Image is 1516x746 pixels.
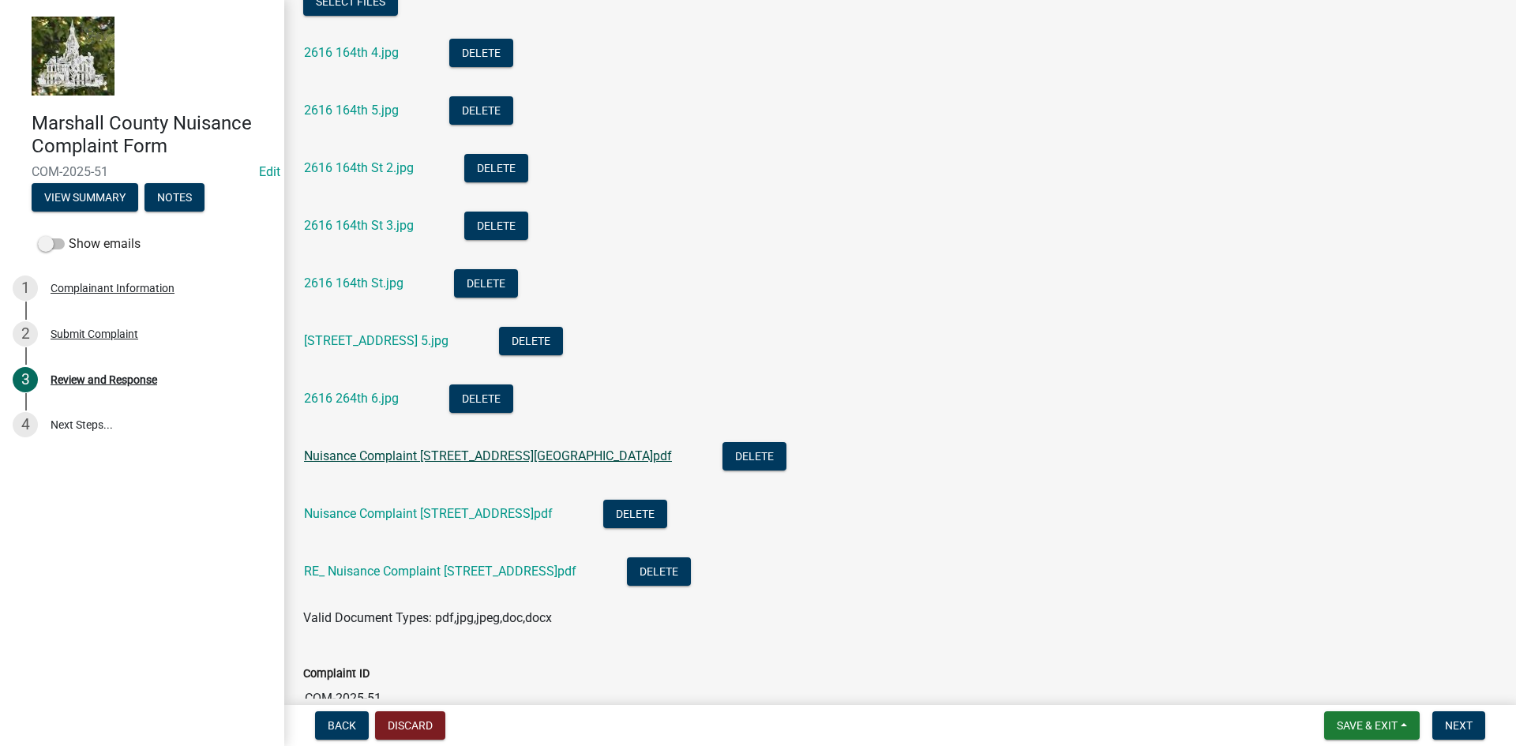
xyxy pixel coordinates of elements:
wm-modal-confirm: Delete Document [454,277,518,292]
wm-modal-confirm: Notes [144,192,205,204]
label: Show emails [38,234,141,253]
div: 4 [13,412,38,437]
label: Complaint ID [303,669,370,680]
a: 2616 164th 5.jpg [304,103,399,118]
a: 2616 164th St 2.jpg [304,160,414,175]
a: 2616 164th St.jpg [304,276,403,291]
button: Delete [464,154,528,182]
a: Nuisance Complaint [STREET_ADDRESS]pdf [304,506,553,521]
wm-modal-confirm: Delete Document [603,508,667,523]
button: Save & Exit [1324,711,1420,740]
button: Delete [627,557,691,586]
wm-modal-confirm: Summary [32,192,138,204]
wm-modal-confirm: Delete Document [722,450,786,465]
a: 2616 164th 4.jpg [304,45,399,60]
wm-modal-confirm: Delete Document [464,219,528,234]
a: 2616 164th St 3.jpg [304,218,414,233]
div: 1 [13,276,38,301]
span: Next [1445,719,1473,732]
wm-modal-confirm: Edit Application Number [259,164,280,179]
a: 2616 264th 6.jpg [304,391,399,406]
button: View Summary [32,183,138,212]
button: Delete [449,39,513,67]
wm-modal-confirm: Delete Document [449,104,513,119]
button: Back [315,711,369,740]
div: Complainant Information [51,283,174,294]
button: Delete [449,384,513,413]
button: Delete [464,212,528,240]
h4: Marshall County Nuisance Complaint Form [32,112,272,158]
div: 3 [13,367,38,392]
button: Delete [722,442,786,470]
wm-modal-confirm: Delete Document [464,162,528,177]
button: Delete [603,500,667,528]
img: Marshall County, Iowa [32,17,114,96]
wm-modal-confirm: Delete Document [449,47,513,62]
span: COM-2025-51 [32,164,253,179]
wm-modal-confirm: Delete Document [627,565,691,580]
button: Delete [449,96,513,125]
a: RE_ Nuisance Complaint [STREET_ADDRESS]pdf [304,564,576,579]
wm-modal-confirm: Delete Document [499,335,563,350]
button: Next [1432,711,1485,740]
span: Back [328,719,356,732]
span: Valid Document Types: pdf,jpg,jpeg,doc,docx [303,610,552,625]
a: Edit [259,164,280,179]
a: Nuisance Complaint [STREET_ADDRESS][GEOGRAPHIC_DATA]pdf [304,448,672,463]
button: Delete [499,327,563,355]
wm-modal-confirm: Delete Document [449,392,513,407]
a: [STREET_ADDRESS] 5.jpg [304,333,448,348]
div: Submit Complaint [51,328,138,339]
div: Review and Response [51,374,157,385]
button: Notes [144,183,205,212]
button: Discard [375,711,445,740]
button: Delete [454,269,518,298]
div: 2 [13,321,38,347]
span: Save & Exit [1337,719,1398,732]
